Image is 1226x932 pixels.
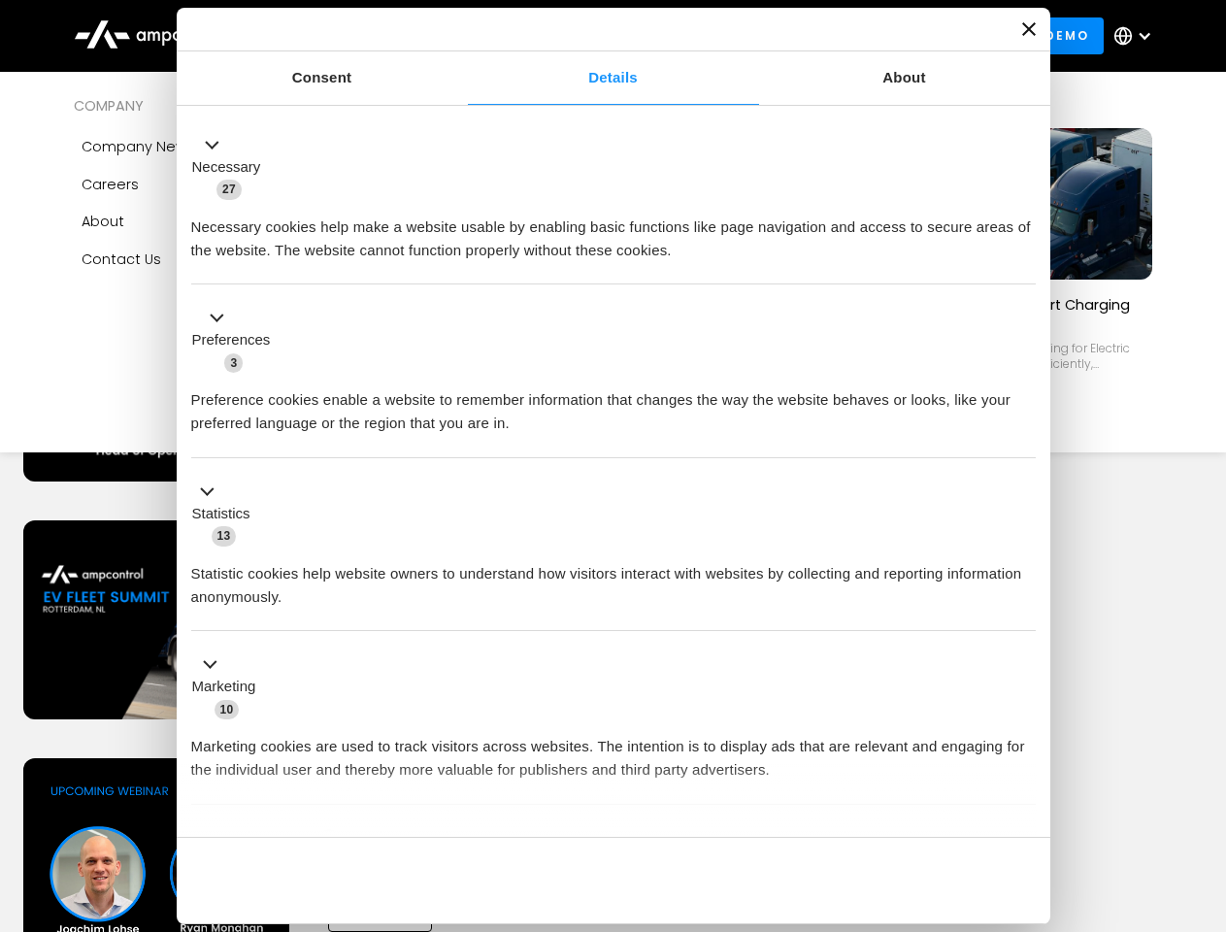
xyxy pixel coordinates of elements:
span: 2 [320,829,339,849]
label: Marketing [192,676,256,698]
div: About [82,211,124,232]
a: Careers [74,166,315,203]
button: Close banner [1022,22,1036,36]
label: Statistics [192,503,250,525]
label: Necessary [192,156,261,179]
div: Company news [82,136,195,157]
div: Necessary cookies help make a website usable by enabling basic functions like page navigation and... [191,201,1036,262]
div: Careers [82,174,139,195]
a: About [759,51,1050,105]
a: Details [468,51,759,105]
button: Okay [756,852,1035,909]
span: 13 [212,526,237,546]
button: Preferences (3) [191,307,282,375]
div: Statistic cookies help website owners to understand how visitors interact with websites by collec... [191,548,1036,609]
div: COMPANY [74,95,315,116]
span: 27 [216,180,242,199]
label: Preferences [192,329,271,351]
a: Contact Us [74,241,315,278]
div: Contact Us [82,249,161,270]
a: Company news [74,128,315,165]
button: Marketing (10) [191,653,268,721]
a: Consent [177,51,468,105]
span: 3 [224,353,243,373]
a: About [74,203,315,240]
span: 10 [215,700,240,719]
button: Statistics (13) [191,480,262,548]
button: Necessary (27) [191,133,273,201]
div: Preference cookies enable a website to remember information that changes the way the website beha... [191,374,1036,435]
button: Unclassified (2) [191,826,350,850]
div: Marketing cookies are used to track visitors across websites. The intention is to display ads tha... [191,720,1036,782]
